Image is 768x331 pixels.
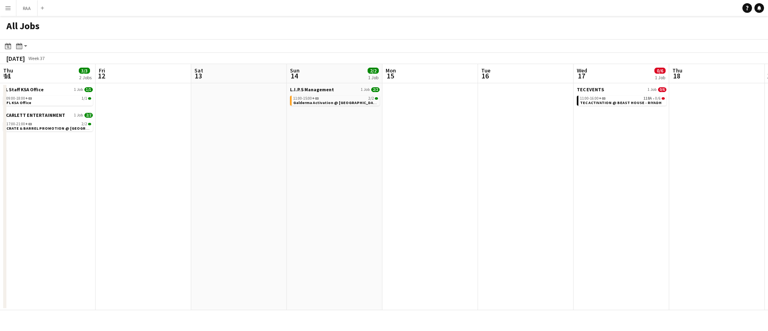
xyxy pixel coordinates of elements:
[290,86,380,107] div: L.I.P.S Management1 Job2/211:00-15:00+032/2Galderma Activation @ [GEOGRAPHIC_DATA] Narjis View
[3,86,93,92] a: FL Staff KSA Office1 Job1/1
[290,86,380,92] a: L.I.P.S Management1 Job2/2
[3,86,44,92] span: FL Staff KSA Office
[26,55,46,61] span: Week 37
[576,71,587,80] span: 17
[577,86,666,92] a: TEC EVENTS1 Job0/6
[375,97,378,100] span: 2/2
[371,87,380,92] span: 2/2
[648,87,656,92] span: 1 Job
[193,71,203,80] span: 13
[6,121,91,130] a: 17:00-21:00+032/2CRATE & BARREL PROMOTION @ [GEOGRAPHIC_DATA] - [GEOGRAPHIC_DATA]
[580,96,606,100] span: 11:00-16:00
[368,74,378,80] div: 1 Job
[82,122,87,126] span: 2/2
[25,96,32,101] span: +03
[293,100,401,105] span: Galderma Activation @ Riyadh Narjis View
[290,86,334,92] span: L.I.P.S Management
[599,96,606,101] span: +03
[368,96,374,100] span: 2/2
[6,126,154,131] span: CRATE & BARREL PROMOTION @ SAHARA MALL - RIYADH
[74,87,83,92] span: 1 Job
[580,96,665,105] a: 11:00-16:00+03118A•0/6TEC ACTIVATION @ BEAST HOUSE - RIYADH
[79,68,90,74] span: 3/3
[644,96,652,100] span: 118A
[655,96,661,100] span: 0/6
[3,112,93,118] a: SCARLETT ENTERTAINMENT1 Job2/2
[6,100,31,105] span: FL KSA Office
[3,67,13,74] span: Thu
[194,67,203,74] span: Sat
[16,0,38,16] button: RAA
[481,67,490,74] span: Tue
[654,68,666,74] span: 0/6
[79,74,92,80] div: 2 Jobs
[658,87,666,92] span: 0/6
[577,67,587,74] span: Wed
[6,96,32,100] span: 09:00-18:00
[3,112,65,118] span: SCARLETT ENTERTAINMENT
[88,97,91,100] span: 1/1
[99,67,105,74] span: Fri
[384,71,396,80] span: 15
[6,96,91,105] a: 09:00-18:00+031/1FL KSA Office
[6,122,32,126] span: 17:00-21:00
[672,67,682,74] span: Thu
[25,121,32,126] span: +03
[293,96,319,100] span: 11:00-15:00
[368,68,379,74] span: 2/2
[580,96,665,100] div: •
[3,86,93,112] div: FL Staff KSA Office1 Job1/109:00-18:00+031/1FL KSA Office
[290,67,300,74] span: Sun
[361,87,370,92] span: 1 Job
[577,86,604,92] span: TEC EVENTS
[580,100,662,105] span: TEC ACTIVATION @ BEAST HOUSE - RIYADH
[289,71,300,80] span: 14
[577,86,666,107] div: TEC EVENTS1 Job0/611:00-16:00+03118A•0/6TEC ACTIVATION @ BEAST HOUSE - RIYADH
[6,54,25,62] div: [DATE]
[88,123,91,125] span: 2/2
[662,97,665,100] span: 0/6
[386,67,396,74] span: Mon
[312,96,319,101] span: +03
[74,113,83,118] span: 1 Job
[293,96,378,105] a: 11:00-15:00+032/2Galderma Activation @ [GEOGRAPHIC_DATA] Narjis View
[3,112,93,133] div: SCARLETT ENTERTAINMENT1 Job2/217:00-21:00+032/2CRATE & BARREL PROMOTION @ [GEOGRAPHIC_DATA] - [GE...
[82,96,87,100] span: 1/1
[98,71,105,80] span: 12
[671,71,682,80] span: 18
[655,74,665,80] div: 1 Job
[2,71,13,80] span: 11
[480,71,490,80] span: 16
[84,113,93,118] span: 2/2
[84,87,93,92] span: 1/1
